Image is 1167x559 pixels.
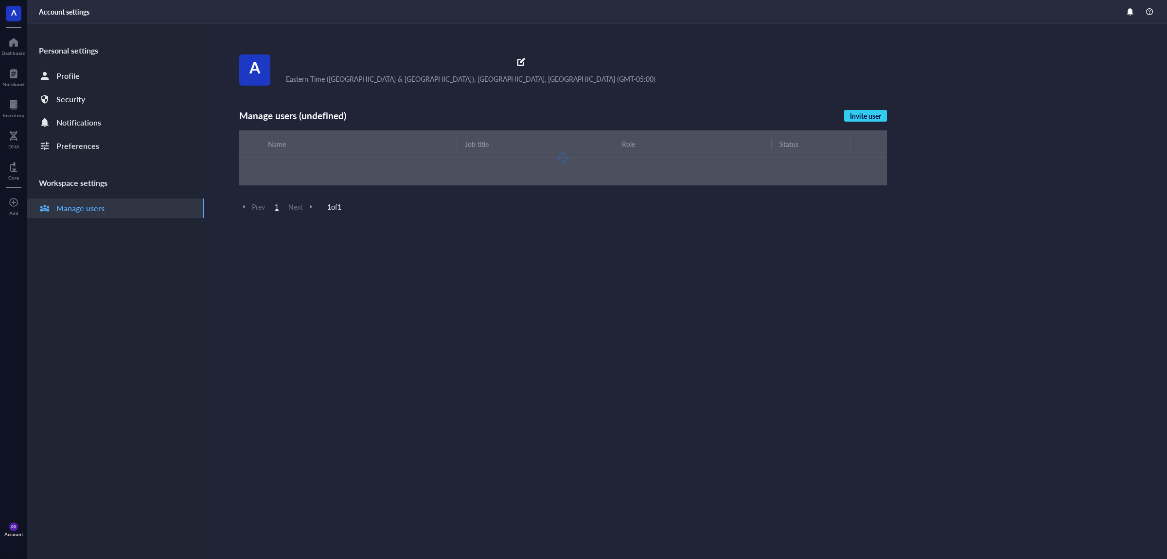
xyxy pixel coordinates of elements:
[39,7,89,16] div: Account settings
[4,531,23,537] div: Account
[27,136,204,156] a: Preferences
[11,524,16,529] span: RR
[8,159,19,180] a: Core
[8,175,19,180] div: Core
[3,112,24,118] div: Inventory
[27,90,204,109] a: Security
[27,66,204,86] a: Profile
[850,111,881,120] span: Invite user
[56,201,105,215] div: Manage users
[9,210,18,216] div: Add
[8,128,19,149] a: DNA
[2,66,25,87] a: Notebook
[3,97,24,118] a: Inventory
[27,198,204,218] a: Manage users
[288,202,316,211] span: Next
[56,69,80,83] div: Profile
[27,39,204,62] div: Personal settings
[239,109,346,123] div: Manage users (undefined)
[1,35,26,56] a: Dashboard
[56,139,99,153] div: Preferences
[56,92,85,106] div: Security
[327,202,341,211] span: 1 of 1
[11,6,17,18] span: A
[56,116,101,129] div: Notifications
[2,81,25,87] div: Notebook
[1,50,26,56] div: Dashboard
[286,73,655,84] div: Eastern Time ([GEOGRAPHIC_DATA] & [GEOGRAPHIC_DATA]), [GEOGRAPHIC_DATA], [GEOGRAPHIC_DATA] (GMT-0...
[27,171,204,195] div: Workspace settings
[271,202,283,211] span: 1
[8,144,19,149] div: DNA
[27,113,204,132] a: Notifications
[239,202,265,211] span: Prev
[844,110,887,122] button: Invite user
[249,55,260,79] span: A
